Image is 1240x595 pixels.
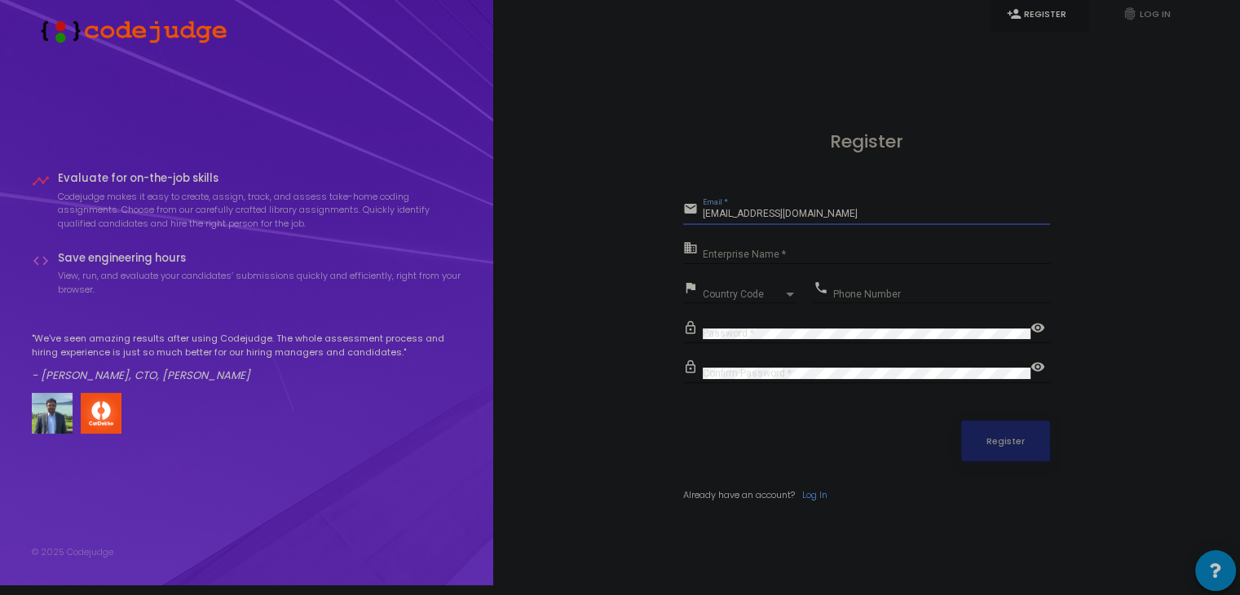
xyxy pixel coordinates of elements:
[814,280,833,299] mat-icon: phone
[683,359,703,378] mat-icon: lock_outline
[683,201,703,220] mat-icon: email
[32,393,73,434] img: user image
[58,190,462,231] p: Codejudge makes it easy to create, assign, track, and assess take-home coding assignments. Choose...
[683,131,1050,152] h3: Register
[1123,7,1137,21] i: fingerprint
[32,332,462,359] p: "We've seen amazing results after using Codejudge. The whole assessment process and hiring experi...
[32,368,250,383] em: - [PERSON_NAME], CTO, [PERSON_NAME]
[32,172,50,190] i: timeline
[703,289,783,299] span: Country Code
[32,252,50,270] i: code
[833,289,1050,300] input: Phone Number
[58,252,462,265] h4: Save engineering hours
[58,172,462,185] h4: Evaluate for on-the-job skills
[32,545,113,559] div: © 2025 Codejudge
[1007,7,1022,21] i: person_add
[683,280,703,299] mat-icon: flag
[961,421,1051,461] button: Register
[683,488,795,501] span: Already have an account?
[683,240,703,259] mat-icon: business
[1030,359,1050,378] mat-icon: visibility
[703,249,1050,260] input: Enterprise Name
[58,269,462,296] p: View, run, and evaluate your candidates’ submissions quickly and efficiently, right from your bro...
[1030,320,1050,339] mat-icon: visibility
[683,320,703,339] mat-icon: lock_outline
[802,488,827,502] a: Log In
[81,393,121,434] img: company-logo
[703,209,1050,220] input: Email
